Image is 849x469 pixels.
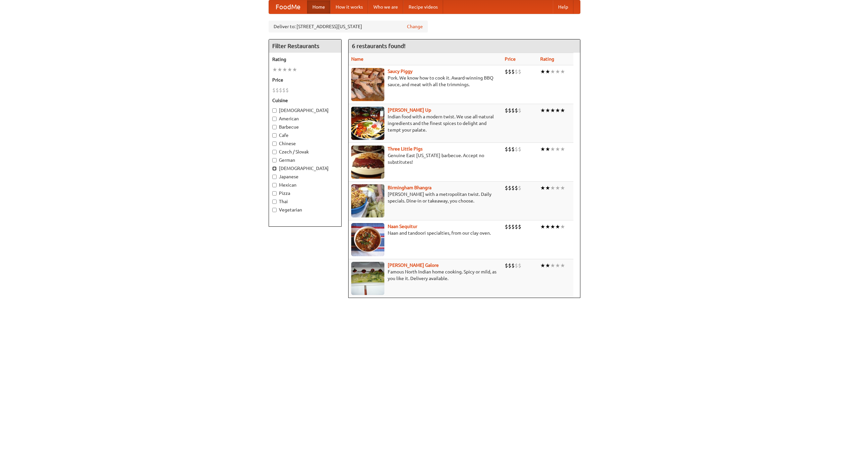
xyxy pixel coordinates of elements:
[505,56,516,62] a: Price
[272,133,277,138] input: Cafe
[286,87,289,94] li: $
[540,68,545,75] li: ★
[282,66,287,73] li: ★
[511,146,515,153] li: $
[272,200,277,204] input: Thai
[272,165,338,172] label: [DEMOGRAPHIC_DATA]
[555,107,560,114] li: ★
[351,223,384,256] img: naansequitur.jpg
[330,0,368,14] a: How it works
[279,87,282,94] li: $
[540,184,545,192] li: ★
[351,56,363,62] a: Name
[505,262,508,269] li: $
[351,107,384,140] img: curryup.jpg
[277,66,282,73] li: ★
[351,146,384,179] img: littlepigs.jpg
[550,146,555,153] li: ★
[272,117,277,121] input: American
[545,68,550,75] li: ★
[351,191,499,204] p: [PERSON_NAME] with a metropolitan twist. Daily specials. Dine-in or takeaway, you choose.
[388,69,413,74] a: Saucy Piggy
[403,0,443,14] a: Recipe videos
[540,262,545,269] li: ★
[518,184,521,192] li: $
[505,107,508,114] li: $
[272,87,276,94] li: $
[505,146,508,153] li: $
[555,184,560,192] li: ★
[560,107,565,114] li: ★
[518,107,521,114] li: $
[515,68,518,75] li: $
[515,184,518,192] li: $
[352,43,406,49] ng-pluralize: 6 restaurants found!
[272,142,277,146] input: Chinese
[555,262,560,269] li: ★
[388,224,417,229] a: Naan Sequitur
[272,208,277,212] input: Vegetarian
[272,206,338,213] label: Vegetarian
[351,113,499,133] p: Indian food with a modern twist. We use all-natural ingredients and the finest spices to delight ...
[272,56,338,63] h5: Rating
[518,68,521,75] li: $
[508,262,511,269] li: $
[272,66,277,73] li: ★
[518,262,521,269] li: $
[276,87,279,94] li: $
[272,115,338,122] label: American
[272,132,338,139] label: Cafe
[511,68,515,75] li: $
[505,68,508,75] li: $
[269,39,341,53] h4: Filter Restaurants
[269,0,307,14] a: FoodMe
[368,0,403,14] a: Who we are
[269,21,428,32] div: Deliver to: [STREET_ADDRESS][US_STATE]
[555,146,560,153] li: ★
[511,262,515,269] li: $
[292,66,297,73] li: ★
[560,68,565,75] li: ★
[272,140,338,147] label: Chinese
[272,150,277,154] input: Czech / Slovak
[560,146,565,153] li: ★
[307,0,330,14] a: Home
[511,184,515,192] li: $
[272,173,338,180] label: Japanese
[508,68,511,75] li: $
[272,158,277,162] input: German
[545,262,550,269] li: ★
[550,68,555,75] li: ★
[511,107,515,114] li: $
[555,68,560,75] li: ★
[272,77,338,83] h5: Price
[388,107,431,113] a: [PERSON_NAME] Up
[550,107,555,114] li: ★
[388,185,431,190] a: Birmingham Bhangra
[560,223,565,230] li: ★
[515,223,518,230] li: $
[272,198,338,205] label: Thai
[272,157,338,163] label: German
[272,191,277,196] input: Pizza
[272,166,277,171] input: [DEMOGRAPHIC_DATA]
[351,68,384,101] img: saucy.jpg
[272,108,277,113] input: [DEMOGRAPHIC_DATA]
[351,75,499,88] p: Pork. We know how to cook it. Award-winning BBQ sauce, and meat with all the trimmings.
[282,87,286,94] li: $
[515,146,518,153] li: $
[272,148,338,155] label: Czech / Slovak
[388,263,439,268] a: [PERSON_NAME] Galore
[272,125,277,129] input: Barbecue
[272,190,338,197] label: Pizza
[545,184,550,192] li: ★
[511,223,515,230] li: $
[518,223,521,230] li: $
[545,107,550,114] li: ★
[272,97,338,104] h5: Cuisine
[553,0,573,14] a: Help
[388,146,423,151] a: Three Little Pigs
[272,124,338,130] label: Barbecue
